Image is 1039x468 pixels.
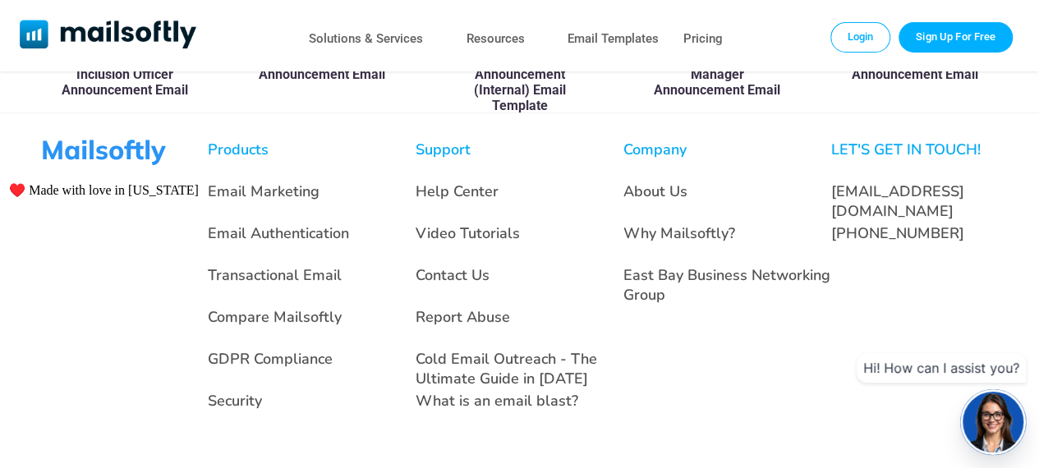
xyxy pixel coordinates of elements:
[830,22,891,52] a: Login
[416,223,520,243] a: Video Tutorials
[416,391,578,411] a: What is an email blast?
[309,27,423,51] a: Solutions & Services
[623,265,830,305] a: East Bay Business Networking Group
[20,20,196,52] a: Mailsoftly
[9,182,199,198] span: ♥️ Made with love in [US_STATE]
[52,51,197,98] a: New Diversity and Inclusion Officer Announcement Email
[416,181,499,201] a: Help Center
[831,223,964,243] a: [PHONE_NUMBER]
[208,223,349,243] a: Email Authentication
[447,51,592,113] a: General New Employee Announcement (Internal) Email Template
[899,22,1013,52] a: Trial
[831,181,964,221] a: [EMAIL_ADDRESS][DOMAIN_NAME]
[623,223,735,243] a: Why Mailsoftly?
[416,349,597,388] a: Cold Email Outreach - The Ultimate Guide in [DATE]
[683,27,723,51] a: Pricing
[208,391,262,411] a: Security
[208,265,342,285] a: Transactional Email
[208,181,320,201] a: Email Marketing
[857,353,1026,383] div: Hi! How can I assist you?
[623,181,687,201] a: About Us
[467,27,525,51] a: Resources
[568,27,659,51] a: Email Templates
[416,307,510,327] a: Report Abuse
[208,307,342,327] a: Compare Mailsoftly
[208,349,333,369] a: GDPR Compliance
[416,265,490,285] a: Contact Us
